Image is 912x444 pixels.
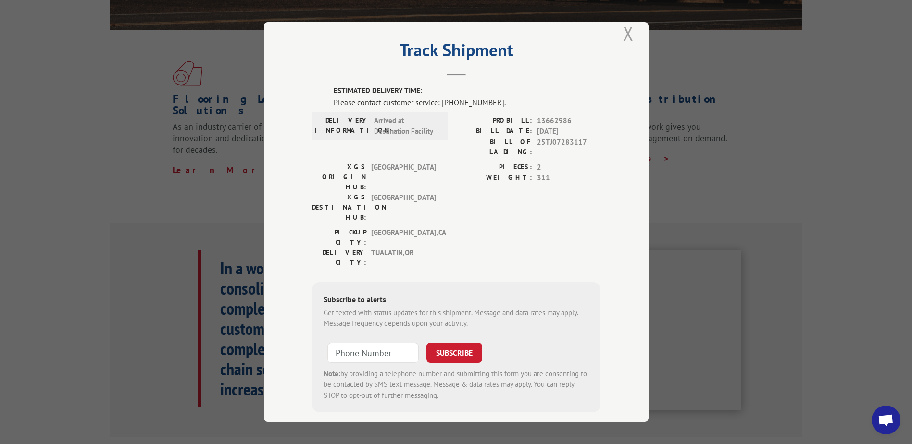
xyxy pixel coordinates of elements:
div: Please contact customer service: [PHONE_NUMBER]. [334,97,600,108]
div: Get texted with status updates for this shipment. Message and data rates may apply. Message frequ... [324,308,589,329]
label: DELIVERY INFORMATION: [315,115,369,137]
span: 311 [537,173,600,184]
label: XGS DESTINATION HUB: [312,192,366,222]
div: Subscribe to alerts [324,294,589,308]
div: by providing a telephone number and submitting this form you are consenting to be contacted by SM... [324,369,589,401]
button: SUBSCRIBE [426,343,482,363]
label: PIECES: [456,162,532,173]
h2: Track Shipment [312,43,600,62]
button: Close modal [620,20,637,47]
span: 2 [537,162,600,173]
label: PICKUP CITY: [312,227,366,247]
label: BILL DATE: [456,126,532,137]
label: WEIGHT: [456,173,532,184]
span: Arrived at Destination Facility [374,115,439,137]
span: [DATE] [537,126,600,137]
span: TUALATIN , OR [371,247,436,268]
strong: Note: [324,369,340,378]
span: [GEOGRAPHIC_DATA] , CA [371,227,436,247]
a: Open chat [872,406,900,434]
span: [GEOGRAPHIC_DATA] [371,162,436,192]
label: ESTIMATED DELIVERY TIME: [334,86,600,97]
label: XGS ORIGIN HUB: [312,162,366,192]
input: Phone Number [327,343,419,363]
span: 25TJ07283117 [537,137,600,157]
label: DELIVERY CITY: [312,247,366,268]
span: 13662986 [537,115,600,126]
span: [GEOGRAPHIC_DATA] [371,192,436,222]
label: PROBILL: [456,115,532,126]
label: BILL OF LADING: [456,137,532,157]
